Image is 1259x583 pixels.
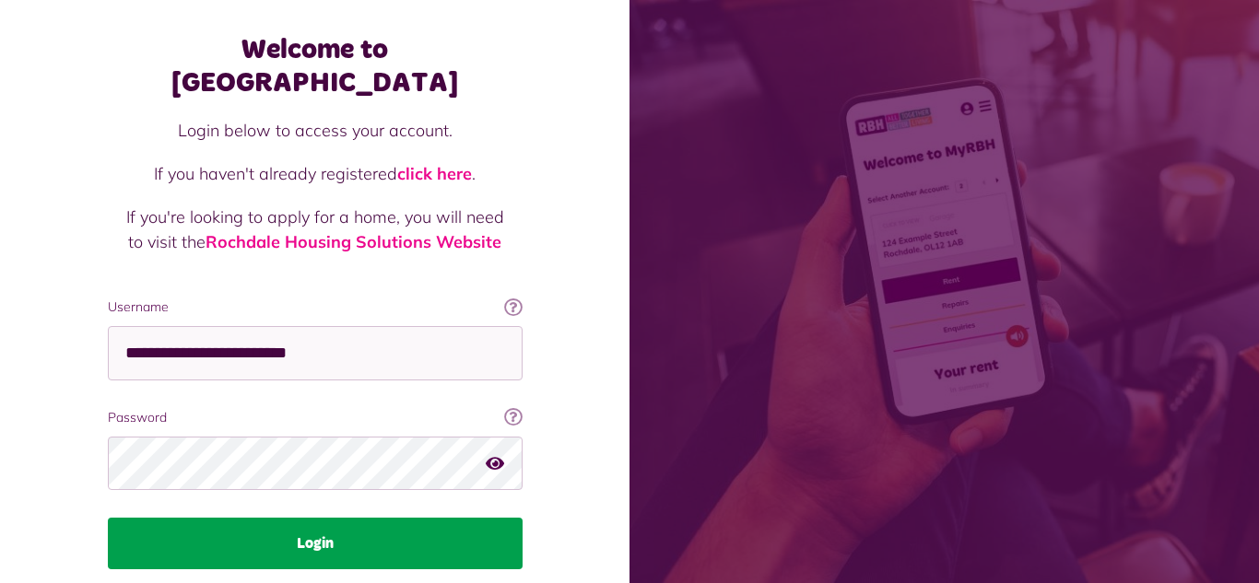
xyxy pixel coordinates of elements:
h1: Welcome to [GEOGRAPHIC_DATA] [108,33,523,99]
p: If you're looking to apply for a home, you will need to visit the [126,204,504,254]
label: Username [108,297,523,317]
p: If you haven't already registered . [126,161,504,186]
label: Password [108,408,523,427]
p: Login below to access your account. [126,118,504,143]
button: Login [108,518,523,569]
a: click here [397,163,472,184]
a: Rochdale Housing Solutions Website [206,231,501,252]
